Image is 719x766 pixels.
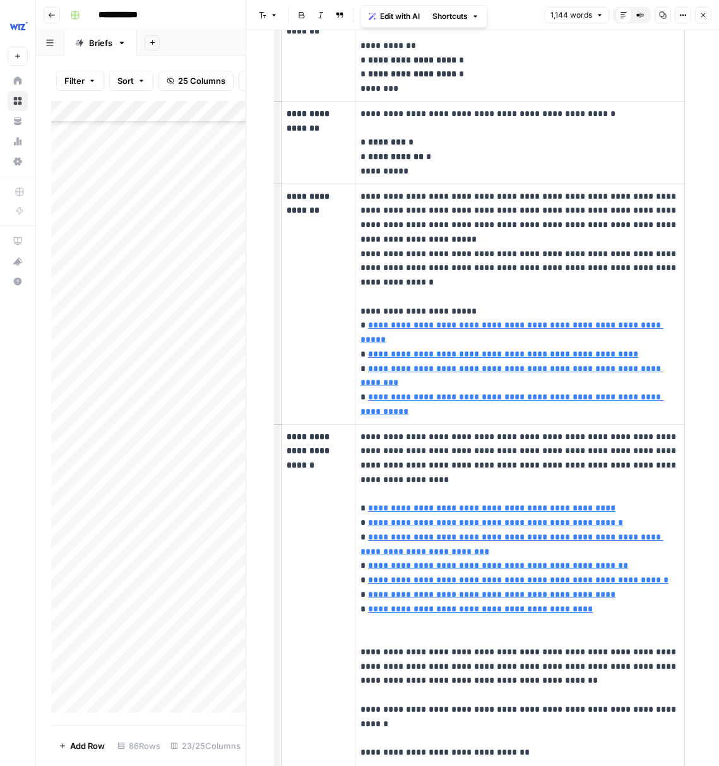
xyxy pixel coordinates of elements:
button: Shortcuts [427,8,484,25]
span: Shortcuts [432,11,468,22]
button: Add Row [51,736,112,756]
a: Home [8,71,28,91]
span: Filter [64,74,85,87]
a: Browse [8,91,28,111]
div: Briefs [89,37,112,49]
button: Workspace: Wiz [8,10,28,42]
button: 1,144 words [545,7,609,23]
div: 86 Rows [112,736,165,756]
button: What's new? [8,251,28,271]
span: 25 Columns [178,74,225,87]
button: Sort [109,71,153,91]
a: Settings [8,151,28,172]
a: Briefs [64,30,137,56]
div: 23/25 Columns [165,736,246,756]
span: 1,144 words [550,9,592,21]
button: Help + Support [8,271,28,292]
span: Edit with AI [380,11,420,22]
a: AirOps Academy [8,231,28,251]
div: What's new? [8,252,27,271]
button: Filter [56,71,104,91]
span: Add Row [70,739,105,752]
button: 25 Columns [158,71,234,91]
a: Usage [8,131,28,151]
button: Edit with AI [364,8,425,25]
img: Wiz Logo [8,15,30,37]
span: Sort [117,74,134,87]
a: Your Data [8,111,28,131]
